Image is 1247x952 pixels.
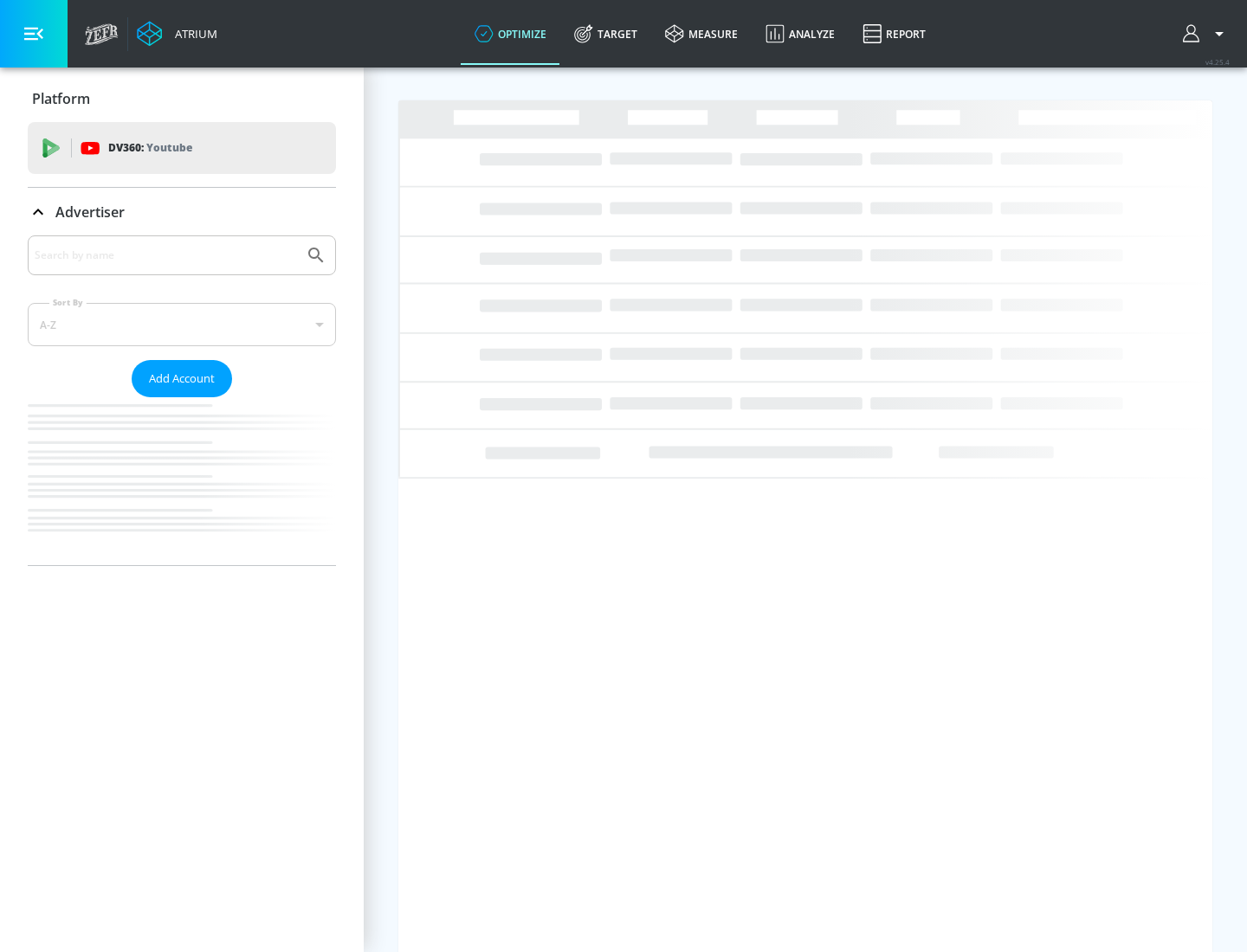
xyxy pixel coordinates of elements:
[55,203,125,222] p: Advertiser
[28,122,336,174] div: DV360: Youtube
[35,244,297,267] input: Search by name
[32,89,90,108] p: Platform
[108,138,192,158] p: DV360:
[849,3,940,65] a: Report
[168,26,217,42] div: Atrium
[146,138,192,157] p: Youtube
[28,74,336,123] div: Platform
[28,397,336,565] nav: list of Advertiser
[560,3,651,65] a: Target
[461,3,560,65] a: optimize
[28,303,336,346] div: A-Z
[752,3,849,65] a: Analyze
[149,369,215,389] span: Add Account
[28,188,336,236] div: Advertiser
[137,21,217,47] a: Atrium
[49,297,87,308] label: Sort By
[651,3,752,65] a: measure
[132,360,232,397] button: Add Account
[28,235,336,565] div: Advertiser
[1205,57,1230,67] span: v 4.25.4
